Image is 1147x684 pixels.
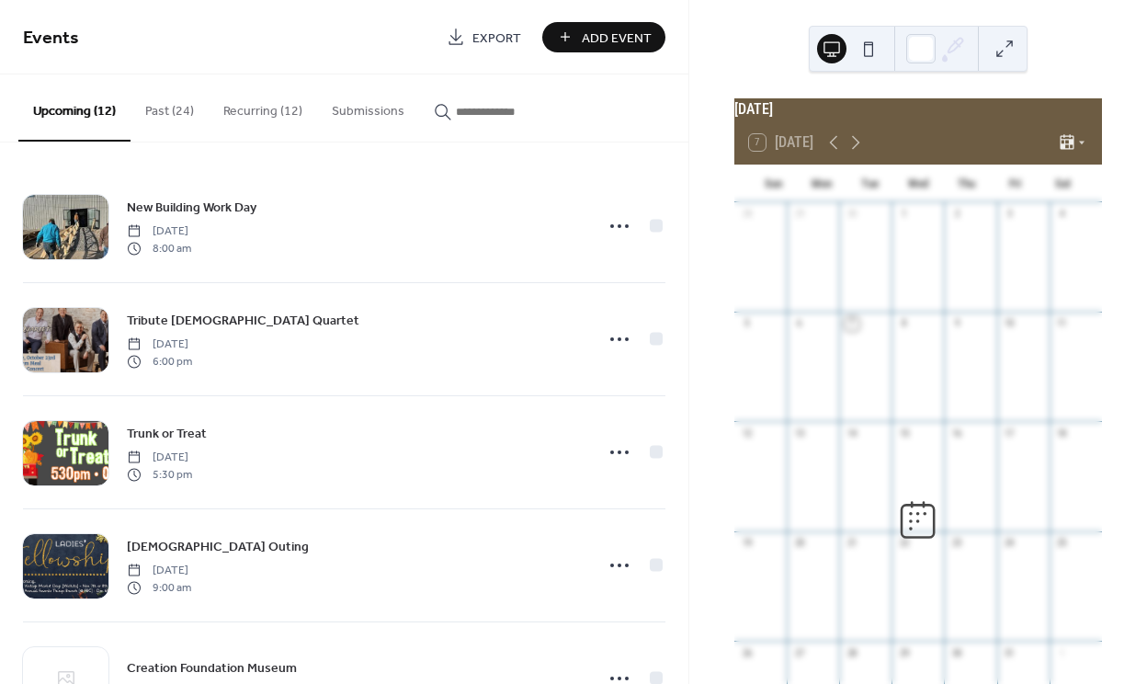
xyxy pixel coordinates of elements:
[1055,427,1069,440] div: 18
[740,646,754,660] div: 26
[127,466,192,483] span: 5:30 pm
[1003,646,1016,660] div: 31
[433,22,535,52] a: Export
[1003,208,1016,222] div: 3
[127,579,191,596] span: 9:00 am
[127,563,191,579] span: [DATE]
[131,74,209,140] button: Past (24)
[542,22,665,52] button: Add Event
[472,28,521,48] span: Export
[127,450,192,466] span: [DATE]
[1003,427,1016,440] div: 17
[949,208,963,222] div: 2
[949,646,963,660] div: 30
[127,240,191,256] span: 8:00 am
[1003,317,1016,331] div: 10
[127,197,256,218] a: New Building Work Day
[127,657,297,678] a: Creation Foundation Museum
[127,199,256,218] span: New Building Work Day
[127,536,309,557] a: [DEMOGRAPHIC_DATA] Outing
[845,208,858,222] div: 30
[23,20,79,56] span: Events
[845,537,858,551] div: 21
[792,208,806,222] div: 29
[734,98,1102,120] div: [DATE]
[740,537,754,551] div: 19
[792,317,806,331] div: 6
[1055,646,1069,660] div: 1
[18,74,131,142] button: Upcoming (12)
[792,427,806,440] div: 13
[127,223,191,240] span: [DATE]
[209,74,317,140] button: Recurring (12)
[127,425,207,444] span: Trunk or Treat
[845,317,858,331] div: 7
[792,646,806,660] div: 27
[942,165,991,202] div: Thu
[127,310,359,331] a: Tribute [DEMOGRAPHIC_DATA] Quartet
[1055,317,1069,331] div: 11
[127,353,192,370] span: 6:00 pm
[797,165,846,202] div: Mon
[127,312,359,331] span: Tribute [DEMOGRAPHIC_DATA] Quartet
[1055,208,1069,222] div: 4
[127,423,207,444] a: Trunk or Treat
[127,538,309,557] span: [DEMOGRAPHIC_DATA] Outing
[1039,165,1087,202] div: Sat
[582,28,652,48] span: Add Event
[897,646,911,660] div: 29
[897,317,911,331] div: 8
[894,165,943,202] div: Wed
[740,427,754,440] div: 12
[949,317,963,331] div: 9
[317,74,419,140] button: Submissions
[740,317,754,331] div: 5
[897,208,911,222] div: 1
[127,659,297,678] span: Creation Foundation Museum
[1055,537,1069,551] div: 25
[1003,537,1016,551] div: 24
[991,165,1039,202] div: Fri
[740,208,754,222] div: 28
[845,427,858,440] div: 14
[749,165,798,202] div: Sun
[792,537,806,551] div: 20
[845,646,858,660] div: 28
[127,336,192,353] span: [DATE]
[846,165,894,202] div: Tue
[949,537,963,551] div: 23
[897,537,911,551] div: 22
[949,427,963,440] div: 16
[897,427,911,440] div: 15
